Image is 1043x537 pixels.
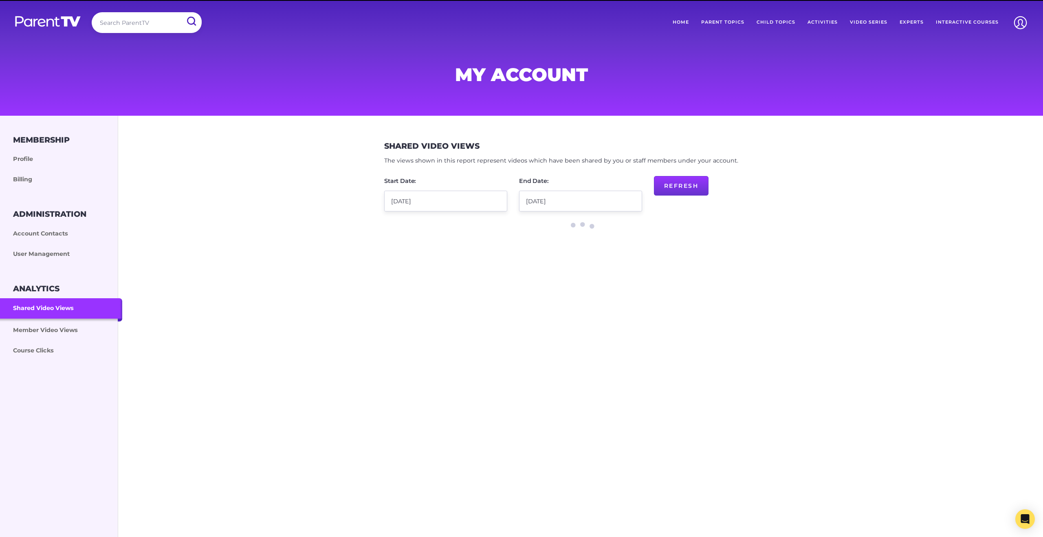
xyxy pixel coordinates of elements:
h3: Membership [13,135,70,145]
a: Home [667,12,695,33]
h3: Shared Video Views [384,141,480,151]
label: End Date: [519,178,549,184]
a: Video Series [844,12,893,33]
label: Start Date: [384,178,416,184]
a: Child Topics [750,12,801,33]
h1: My Account [325,66,718,83]
p: The views shown in this report represent videos which have been shared by you or staff members un... [384,156,777,166]
input: Submit [180,12,202,31]
h3: Analytics [13,284,59,293]
a: Parent Topics [695,12,750,33]
img: Account [1010,12,1031,33]
a: Experts [893,12,930,33]
a: Interactive Courses [930,12,1005,33]
div: Open Intercom Messenger [1015,509,1035,529]
img: parenttv-logo-white.4c85aaf.svg [14,15,81,27]
input: Search ParentTV [92,12,202,33]
h3: Administration [13,209,86,219]
a: Activities [801,12,844,33]
button: Refresh [654,176,709,196]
